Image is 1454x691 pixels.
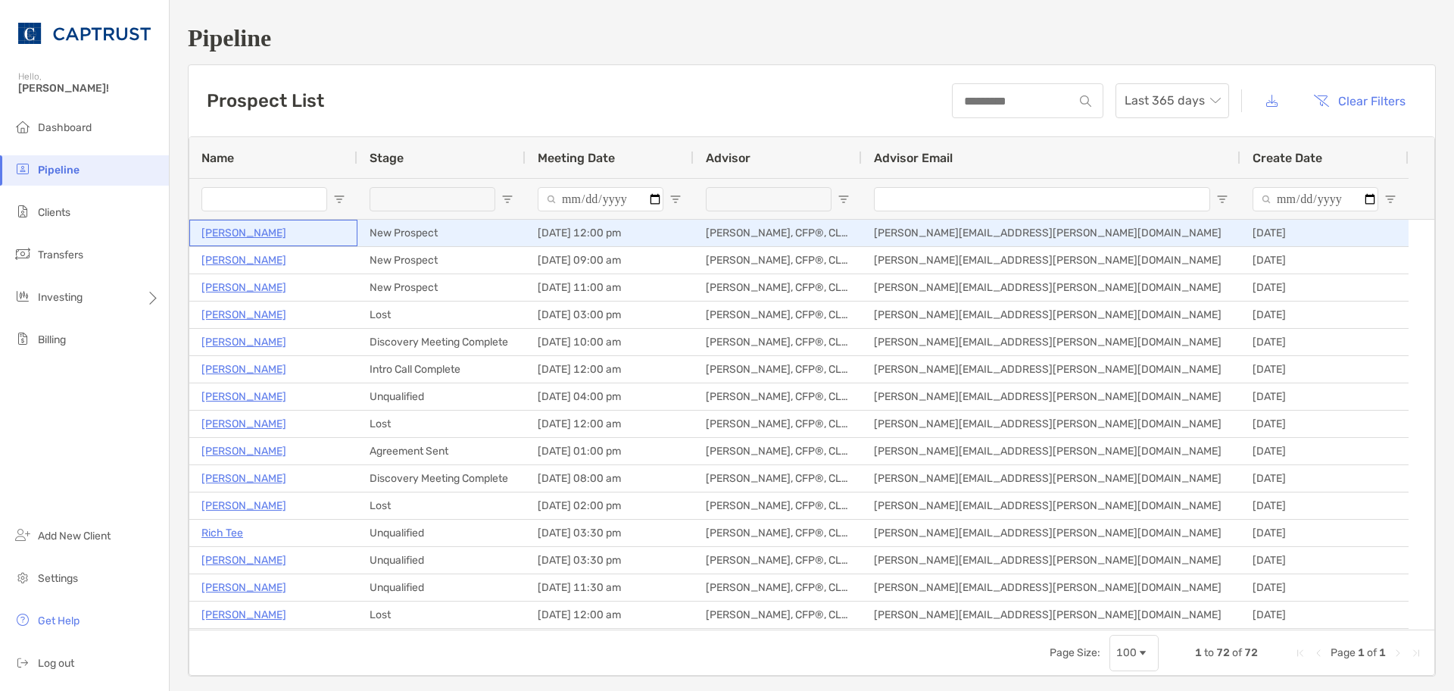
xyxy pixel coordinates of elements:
[357,411,526,437] div: Lost
[1379,646,1386,659] span: 1
[14,117,32,136] img: dashboard icon
[526,492,694,519] div: [DATE] 02:00 pm
[694,574,862,601] div: [PERSON_NAME], CFP®, CLU®
[694,520,862,546] div: [PERSON_NAME], CFP®, CLU®
[201,387,286,406] p: [PERSON_NAME]
[862,602,1240,628] div: [PERSON_NAME][EMAIL_ADDRESS][PERSON_NAME][DOMAIN_NAME]
[1294,647,1306,659] div: First Page
[694,220,862,246] div: [PERSON_NAME], CFP®, CLU®
[694,492,862,519] div: [PERSON_NAME], CFP®, CLU®
[526,411,694,437] div: [DATE] 12:00 am
[1240,411,1409,437] div: [DATE]
[1358,646,1365,659] span: 1
[862,247,1240,274] div: [PERSON_NAME][EMAIL_ADDRESS][PERSON_NAME][DOMAIN_NAME]
[357,520,526,546] div: Unqualified
[201,251,286,270] a: [PERSON_NAME]
[14,202,32,220] img: clients icon
[18,82,160,95] span: [PERSON_NAME]!
[862,629,1240,655] div: [PERSON_NAME][EMAIL_ADDRESS][PERSON_NAME][DOMAIN_NAME]
[862,220,1240,246] div: [PERSON_NAME][EMAIL_ADDRESS][PERSON_NAME][DOMAIN_NAME]
[1312,647,1325,659] div: Previous Page
[333,193,345,205] button: Open Filter Menu
[1240,574,1409,601] div: [DATE]
[694,465,862,492] div: [PERSON_NAME], CFP®, CLU®
[38,164,80,177] span: Pipeline
[201,278,286,297] a: [PERSON_NAME]
[14,330,32,348] img: billing icon
[1392,647,1404,659] div: Next Page
[1240,547,1409,574] div: [DATE]
[201,333,286,352] p: [PERSON_NAME]
[1240,220,1409,246] div: [DATE]
[1384,193,1396,205] button: Open Filter Menu
[201,578,286,597] a: [PERSON_NAME]
[201,496,286,515] a: [PERSON_NAME]
[501,193,513,205] button: Open Filter Menu
[201,224,286,242] a: [PERSON_NAME]
[38,572,78,585] span: Settings
[526,547,694,574] div: [DATE] 03:30 pm
[874,151,953,165] span: Advisor Email
[838,193,850,205] button: Open Filter Menu
[526,465,694,492] div: [DATE] 08:00 am
[538,151,615,165] span: Meeting Date
[1240,247,1409,274] div: [DATE]
[1195,646,1202,659] span: 1
[201,151,234,165] span: Name
[1331,646,1356,659] span: Page
[370,151,404,165] span: Stage
[862,465,1240,492] div: [PERSON_NAME][EMAIL_ADDRESS][PERSON_NAME][DOMAIN_NAME]
[14,245,32,263] img: transfers icon
[357,465,526,492] div: Discovery Meeting Complete
[201,360,286,379] a: [PERSON_NAME]
[1244,646,1258,659] span: 72
[201,442,286,461] a: [PERSON_NAME]
[201,469,286,488] p: [PERSON_NAME]
[14,526,32,544] img: add_new_client icon
[862,492,1240,519] div: [PERSON_NAME][EMAIL_ADDRESS][PERSON_NAME][DOMAIN_NAME]
[862,438,1240,464] div: [PERSON_NAME][EMAIL_ADDRESS][PERSON_NAME][DOMAIN_NAME]
[201,414,286,433] a: [PERSON_NAME]
[1240,274,1409,301] div: [DATE]
[14,611,32,629] img: get-help icon
[357,629,526,655] div: Discovery Meeting Complete
[526,220,694,246] div: [DATE] 12:00 pm
[526,520,694,546] div: [DATE] 03:30 pm
[1240,356,1409,383] div: [DATE]
[38,291,83,304] span: Investing
[201,187,327,211] input: Name Filter Input
[526,574,694,601] div: [DATE] 11:30 am
[357,574,526,601] div: Unqualified
[862,411,1240,437] div: [PERSON_NAME][EMAIL_ADDRESS][PERSON_NAME][DOMAIN_NAME]
[694,629,862,655] div: [PERSON_NAME], CFP®, CLU®
[357,329,526,355] div: Discovery Meeting Complete
[694,302,862,328] div: [PERSON_NAME], CFP®, CLU®
[357,547,526,574] div: Unqualified
[694,247,862,274] div: [PERSON_NAME], CFP®, CLU®
[874,187,1210,211] input: Advisor Email Filter Input
[526,247,694,274] div: [DATE] 09:00 am
[862,574,1240,601] div: [PERSON_NAME][EMAIL_ADDRESS][PERSON_NAME][DOMAIN_NAME]
[862,383,1240,410] div: [PERSON_NAME][EMAIL_ADDRESS][PERSON_NAME][DOMAIN_NAME]
[357,302,526,328] div: Lost
[862,302,1240,328] div: [PERSON_NAME][EMAIL_ADDRESS][PERSON_NAME][DOMAIN_NAME]
[14,287,32,305] img: investing icon
[694,411,862,437] div: [PERSON_NAME], CFP®, CLU®
[357,274,526,301] div: New Prospect
[1253,187,1378,211] input: Create Date Filter Input
[1253,151,1322,165] span: Create Date
[1240,465,1409,492] div: [DATE]
[201,605,286,624] p: [PERSON_NAME]
[694,438,862,464] div: [PERSON_NAME], CFP®, CLU®
[38,206,70,219] span: Clients
[201,305,286,324] a: [PERSON_NAME]
[1050,646,1100,659] div: Page Size:
[862,356,1240,383] div: [PERSON_NAME][EMAIL_ADDRESS][PERSON_NAME][DOMAIN_NAME]
[1410,647,1422,659] div: Last Page
[357,492,526,519] div: Lost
